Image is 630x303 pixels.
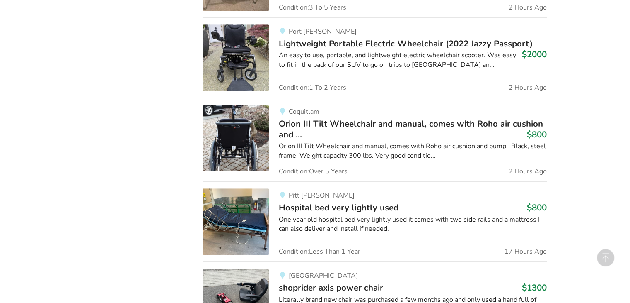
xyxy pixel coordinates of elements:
[203,98,547,182] a: mobility-orion iii tilt wheelchair and manual, comes with roho air cushion and pump. black, steel...
[279,282,383,293] span: shoprider axis power chair
[288,107,319,116] span: Coquitlam
[279,4,346,11] span: Condition: 3 To 5 Years
[288,27,356,36] span: Port [PERSON_NAME]
[509,168,547,175] span: 2 Hours Ago
[509,84,547,91] span: 2 Hours Ago
[203,105,269,171] img: mobility-orion iii tilt wheelchair and manual, comes with roho air cushion and pump. black, steel...
[279,142,547,161] div: Orion III Tilt Wheelchair and manual, comes with Roho air cushion and pump. Black, steel frame, W...
[279,202,398,213] span: Hospital bed very lightly used
[509,4,547,11] span: 2 Hours Ago
[279,51,547,70] div: An easy to use, portable, and lightweight electric wheelchair scooter. Was easy to fit in the bac...
[203,181,547,261] a: bedroom equipment-hospital bed very lightly usedPitt [PERSON_NAME]Hospital bed very lightly used$...
[504,248,547,255] span: 17 Hours Ago
[279,215,547,234] div: One year old hospital bed very lightly used it comes with two side rails and a mattress I can als...
[522,282,547,293] h3: $1300
[203,24,269,91] img: mobility-lightweight portable electric wheelchair (2022 jazzy passport)
[279,84,346,91] span: Condition: 1 To 2 Years
[288,191,354,200] span: Pitt [PERSON_NAME]
[288,271,357,280] span: [GEOGRAPHIC_DATA]
[279,248,360,255] span: Condition: Less Than 1 Year
[527,129,547,140] h3: $800
[203,17,547,98] a: mobility-lightweight portable electric wheelchair (2022 jazzy passport)Port [PERSON_NAME]Lightwei...
[527,202,547,213] h3: $800
[203,188,269,255] img: bedroom equipment-hospital bed very lightly used
[279,118,543,140] span: Orion III Tilt Wheelchair and manual, comes with Roho air cushion and ...
[279,38,533,49] span: Lightweight Portable Electric Wheelchair (2022 Jazzy Passport)
[279,168,348,175] span: Condition: Over 5 Years
[522,49,547,60] h3: $2000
